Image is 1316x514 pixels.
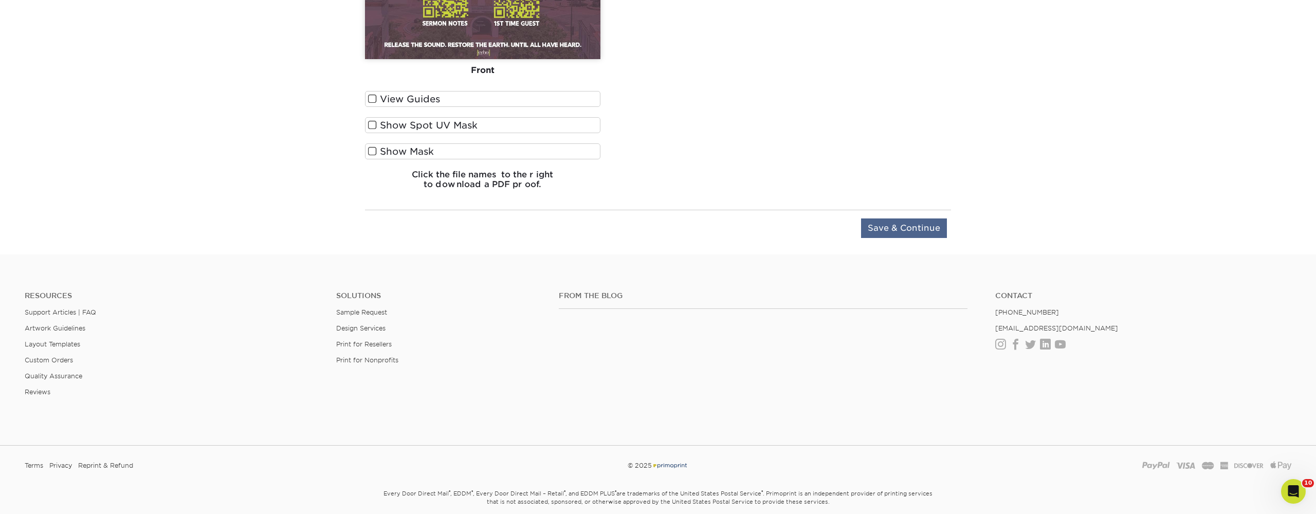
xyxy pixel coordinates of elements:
[559,291,967,300] h4: From the Blog
[761,489,763,494] sup: ®
[471,489,473,494] sup: ®
[336,291,543,300] h4: Solutions
[365,117,600,133] label: Show Spot UV Mask
[336,356,398,364] a: Print for Nonprofits
[1302,479,1314,487] span: 10
[25,356,73,364] a: Custom Orders
[336,340,392,348] a: Print for Resellers
[25,340,80,348] a: Layout Templates
[449,489,450,494] sup: ®
[78,458,133,473] a: Reprint & Refund
[995,308,1059,316] a: [PHONE_NUMBER]
[995,291,1291,300] a: Contact
[25,324,85,332] a: Artwork Guidelines
[336,308,387,316] a: Sample Request
[25,458,43,473] a: Terms
[365,59,600,82] div: Front
[365,143,600,159] label: Show Mask
[365,170,600,197] h6: Click the file names to the right to download a PDF proof.
[1281,479,1306,504] iframe: Intercom live chat
[3,483,87,510] iframe: Google Customer Reviews
[444,458,871,473] div: © 2025
[652,462,688,469] img: Primoprint
[615,489,616,494] sup: ®
[861,218,947,238] input: Save & Continue
[25,372,82,380] a: Quality Assurance
[564,489,565,494] sup: ®
[365,91,600,107] label: View Guides
[336,324,386,332] a: Design Services
[49,458,72,473] a: Privacy
[25,388,50,396] a: Reviews
[25,291,321,300] h4: Resources
[995,324,1118,332] a: [EMAIL_ADDRESS][DOMAIN_NAME]
[25,308,96,316] a: Support Articles | FAQ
